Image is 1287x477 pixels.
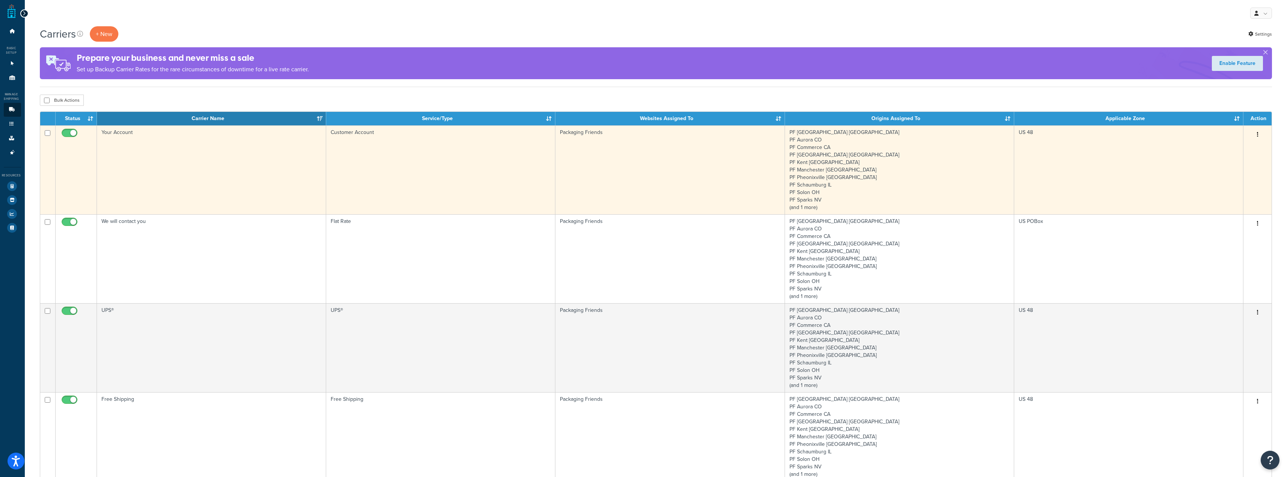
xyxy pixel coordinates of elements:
li: Dashboard [4,24,21,38]
a: Settings [1248,29,1272,39]
td: UPS® [97,303,326,392]
th: Action [1243,112,1272,125]
li: Websites [4,57,21,71]
li: Advanced Features [4,146,21,160]
td: Customer Account [326,125,555,214]
td: US 48 [1014,125,1243,214]
td: Flat Rate [326,214,555,303]
th: Origins Assigned To: activate to sort column ascending [785,112,1014,125]
a: Enable Feature [1212,56,1263,71]
li: Marketplace [4,193,21,207]
li: Origins [4,71,21,85]
td: US 48 [1014,303,1243,392]
td: PF [GEOGRAPHIC_DATA] [GEOGRAPHIC_DATA] PF Aurora CO PF Commerce CA PF [GEOGRAPHIC_DATA] [GEOGRAPH... [785,125,1014,214]
th: Service/Type: activate to sort column ascending [326,112,555,125]
li: Carriers [4,103,21,117]
li: Shipping Rules [4,117,21,131]
button: Open Resource Center [1261,451,1279,469]
th: Websites Assigned To: activate to sort column ascending [555,112,785,125]
h4: Prepare your business and never miss a sale [77,52,309,64]
li: Test Your Rates [4,179,21,193]
li: Boxes [4,131,21,145]
td: Packaging Friends [555,125,785,214]
td: UPS® [326,303,555,392]
th: Carrier Name: activate to sort column ascending [97,112,326,125]
img: ad-rules-rateshop-fe6ec290ccb7230408bd80ed9643f0289d75e0ffd9eb532fc0e269fcd187b520.png [40,47,77,79]
td: Packaging Friends [555,303,785,392]
td: Your Account [97,125,326,214]
td: We will contact you [97,214,326,303]
button: Bulk Actions [40,95,84,106]
td: PF [GEOGRAPHIC_DATA] [GEOGRAPHIC_DATA] PF Aurora CO PF Commerce CA PF [GEOGRAPHIC_DATA] [GEOGRAPH... [785,214,1014,303]
td: US POBox [1014,214,1243,303]
h1: Carriers [40,27,76,41]
li: Analytics [4,207,21,221]
td: PF [GEOGRAPHIC_DATA] [GEOGRAPHIC_DATA] PF Aurora CO PF Commerce CA PF [GEOGRAPHIC_DATA] [GEOGRAPH... [785,303,1014,392]
button: + New [90,26,118,42]
a: ShipperHQ Home [8,4,16,19]
td: Packaging Friends [555,214,785,303]
p: Set up Backup Carrier Rates for the rare circumstances of downtime for a live rate carrier. [77,64,309,75]
li: Help Docs [4,221,21,235]
th: Status: activate to sort column ascending [56,112,97,125]
th: Applicable Zone: activate to sort column ascending [1014,112,1243,125]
